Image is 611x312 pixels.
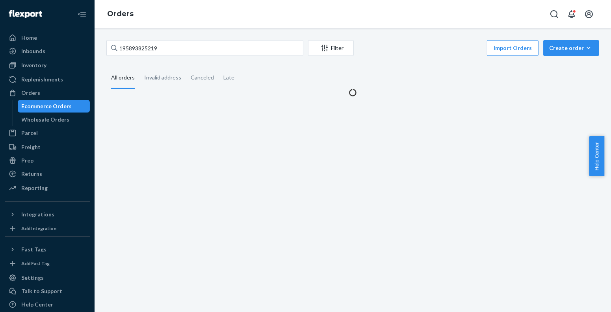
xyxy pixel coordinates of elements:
[308,40,354,56] button: Filter
[564,6,579,22] button: Open notifications
[21,143,41,151] div: Freight
[5,208,90,221] button: Integrations
[5,298,90,311] a: Help Center
[308,44,353,52] div: Filter
[21,89,40,97] div: Orders
[543,40,599,56] button: Create order
[18,113,90,126] a: Wholesale Orders
[21,301,53,308] div: Help Center
[5,87,90,99] a: Orders
[21,47,45,55] div: Inbounds
[144,67,181,88] div: Invalid address
[21,287,62,295] div: Talk to Support
[5,73,90,86] a: Replenishments
[487,40,539,56] button: Import Orders
[5,45,90,57] a: Inbounds
[5,271,90,284] a: Settings
[107,9,134,18] a: Orders
[549,44,593,52] div: Create order
[5,243,90,256] button: Fast Tags
[21,157,33,164] div: Prep
[22,116,70,124] div: Wholesale Orders
[5,224,90,233] a: Add Integration
[5,141,90,153] a: Freight
[18,100,90,113] a: Ecommerce Orders
[21,184,48,192] div: Reporting
[106,40,303,56] input: Search orders
[21,210,54,218] div: Integrations
[21,76,63,83] div: Replenishments
[223,67,234,88] div: Late
[21,225,56,232] div: Add Integration
[191,67,214,88] div: Canceled
[21,129,38,137] div: Parcel
[21,61,46,69] div: Inventory
[581,6,597,22] button: Open account menu
[5,59,90,72] a: Inventory
[5,182,90,194] a: Reporting
[5,168,90,180] a: Returns
[21,260,50,267] div: Add Fast Tag
[21,170,42,178] div: Returns
[9,10,42,18] img: Flexport logo
[21,34,37,42] div: Home
[5,154,90,167] a: Prep
[5,127,90,139] a: Parcel
[21,246,46,253] div: Fast Tags
[111,67,135,89] div: All orders
[5,285,90,297] a: Talk to Support
[101,3,140,26] ol: breadcrumbs
[74,6,90,22] button: Close Navigation
[589,136,604,176] button: Help Center
[21,274,44,282] div: Settings
[5,31,90,44] a: Home
[546,6,562,22] button: Open Search Box
[5,259,90,268] a: Add Fast Tag
[22,102,72,110] div: Ecommerce Orders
